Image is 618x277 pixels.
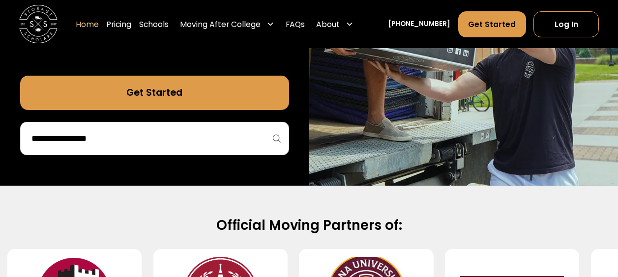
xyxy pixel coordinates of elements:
[19,5,58,43] img: Storage Scholars main logo
[106,10,131,37] a: Pricing
[20,76,289,110] a: Get Started
[313,10,357,37] div: About
[31,217,587,234] h2: Official Moving Partners of:
[458,11,526,37] a: Get Started
[19,5,58,43] a: home
[180,18,261,29] div: Moving After College
[388,19,450,29] a: [PHONE_NUMBER]
[139,10,169,37] a: Schools
[316,18,340,29] div: About
[286,10,305,37] a: FAQs
[176,10,278,37] div: Moving After College
[533,11,599,37] a: Log In
[76,10,99,37] a: Home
